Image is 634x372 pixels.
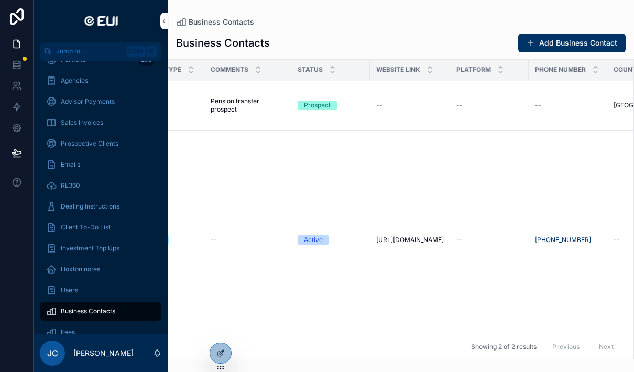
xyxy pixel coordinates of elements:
a: Agencies [40,71,161,90]
a: Active [298,235,364,245]
span: Client To-Do List [61,223,111,232]
span: -- [456,101,463,110]
div: Active [304,235,323,245]
a: [URL][DOMAIN_NAME] [376,236,444,244]
button: Add Business Contact [518,34,626,52]
span: -- [211,236,217,244]
a: Business Contacts [40,302,161,321]
a: Hoxton notes [40,260,161,279]
a: [PHONE_NUMBER] [535,236,601,244]
a: Investment Top Ups [40,239,161,258]
p: [PERSON_NAME] [73,348,134,358]
span: Emails [61,160,80,169]
span: Fees [61,328,75,336]
a: Emails [40,155,161,174]
span: Showing 2 of 2 results [471,343,537,351]
a: Pension transfer prospect [211,97,285,114]
a: -- [535,101,601,110]
a: -- [211,236,285,244]
button: Jump to...CtrlK [40,42,161,61]
a: Prospect [298,101,364,110]
span: Hoxton notes [61,265,100,273]
a: Users [40,281,161,300]
a: [PHONE_NUMBER] [535,236,591,244]
span: Website Link [376,65,420,74]
h1: Business Contacts [176,36,270,50]
span: Ctrl [127,46,146,57]
a: Business Contacts [176,17,254,27]
a: Sales Invoices [40,113,161,132]
span: Status [298,65,323,74]
div: Prospect [304,101,331,110]
a: Fees [40,323,161,342]
span: Users [61,286,78,294]
a: Prospective Clients [40,134,161,153]
a: -- [456,101,522,110]
span: -- [376,101,382,110]
a: Advisor Payments [40,92,161,111]
a: RL360 [40,176,161,195]
a: -- [456,236,522,244]
span: Prospective Clients [61,139,118,148]
a: Client To-Do List [40,218,161,237]
span: Advisor Payments [61,97,115,106]
a: Dealing Instructions [40,197,161,216]
span: Sales Invoices [61,118,103,127]
span: Comments [211,65,248,74]
span: Dealing Instructions [61,202,119,211]
span: -- [535,101,541,110]
span: Business Contacts [189,17,254,27]
span: -- [614,236,620,244]
span: RL360 [61,181,80,190]
span: Agencies [61,76,88,85]
span: Platform [456,65,491,74]
span: Jump to... [56,47,123,56]
span: JC [47,347,58,359]
span: Phone Number [535,65,586,74]
img: App logo [80,13,121,29]
span: Investment Top Ups [61,244,119,253]
span: -- [456,236,463,244]
span: K [148,47,156,56]
div: scrollable content [34,61,168,334]
span: Business Contacts [61,307,115,315]
a: -- [376,101,444,110]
